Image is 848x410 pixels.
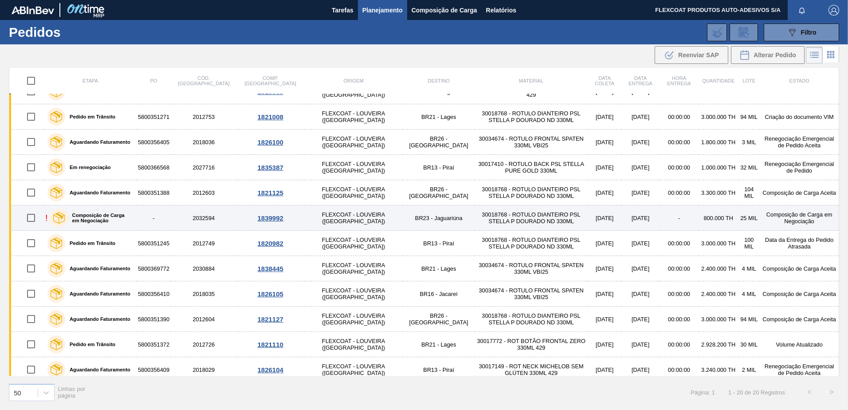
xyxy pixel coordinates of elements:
td: [DATE] [621,332,660,357]
td: BR26 - [GEOGRAPHIC_DATA] [403,180,475,205]
div: 1826104 [238,366,303,374]
td: FLEXCOAT - LOUVEIRA ([GEOGRAPHIC_DATA]) [304,155,403,180]
td: 30018768 - ROTULO DIANTEIRO PSL STELLA P DOURADO ND 330ML [475,104,588,130]
td: FLEXCOAT - LOUVEIRA ([GEOGRAPHIC_DATA]) [304,281,403,307]
td: BR13 - Piraí [403,357,475,382]
td: 2012749 [171,231,236,256]
label: Composição de Carga em Negociação [68,213,133,223]
div: Alterar Pedido [731,46,805,64]
td: 1.800.000 TH [699,130,738,155]
span: Tarefas [332,5,353,16]
div: 1826105 [238,290,303,298]
td: [DATE] [588,130,621,155]
span: Material [519,78,543,83]
label: Pedido em Trânsito [65,240,115,246]
td: 00:00:00 [660,307,699,332]
td: [DATE] [621,205,660,231]
td: 4 MIL [738,281,760,307]
td: Data da Entrega do Pedido Atrasada [760,231,839,256]
label: Em renegociação [65,165,111,170]
td: BR21 - Lages [403,332,475,357]
td: [DATE] [621,357,660,382]
span: Alterar Pedido [754,51,796,59]
td: Composição de Carga Aceita [760,180,839,205]
label: Aguardando Faturamento [65,316,130,322]
div: ! [45,213,48,223]
label: Aguardando Faturamento [65,190,130,195]
td: Composição de Carga Aceita [760,307,839,332]
td: [DATE] [621,104,660,130]
div: Solicitação de Revisão de Pedidos [730,24,758,41]
td: BR21 - Lages [403,256,475,281]
td: [DATE] [621,130,660,155]
td: 5800356410 [137,281,171,307]
td: Renegociação Emergencial de Pedido [760,155,839,180]
td: Composição de Carga Aceita [760,256,839,281]
div: Importar Negociações dos Pedidos [707,24,727,41]
td: [DATE] [588,256,621,281]
a: Pedido em Trânsito58003512452012749FLEXCOAT - LOUVEIRA ([GEOGRAPHIC_DATA])BR13 - Piraí30018768 - ... [9,231,839,256]
td: [DATE] [621,281,660,307]
td: 5800369772 [137,256,171,281]
td: 32 MIL [738,155,760,180]
td: 00:00:00 [660,332,699,357]
td: 30017149 - ROT NECK MICHELOB SEM GLÚTEN 330ML 429 [475,357,588,382]
td: 5800351372 [137,332,171,357]
div: 1821127 [238,315,303,323]
h1: Pedidos [9,27,141,37]
td: BR16 - Jacareí [403,281,475,307]
td: [DATE] [621,155,660,180]
td: [DATE] [588,205,621,231]
span: Relatórios [486,5,516,16]
span: Estado [789,78,809,83]
td: FLEXCOAT - LOUVEIRA ([GEOGRAPHIC_DATA]) [304,104,403,130]
span: Reenviar SAP [678,51,719,59]
span: Etapa [82,78,98,83]
td: 25 MIL [738,205,760,231]
td: 2 MIL [738,357,760,382]
label: Aguardando Faturamento [65,139,130,145]
span: Comp. [GEOGRAPHIC_DATA] [244,75,296,86]
td: FLEXCOAT - LOUVEIRA ([GEOGRAPHIC_DATA]) [304,130,403,155]
td: 800.000 TH [699,205,738,231]
td: Composição de Carga Aceita [760,281,839,307]
span: Origem [343,78,363,83]
button: > [821,381,843,403]
td: 2027716 [171,155,236,180]
td: 5800351388 [137,180,171,205]
td: 00:00:00 [660,357,699,382]
div: 1821008 [238,113,303,121]
td: 00:00:00 [660,130,699,155]
td: 5800351271 [137,104,171,130]
td: 30018768 - ROTULO DIANTEIRO PSL STELLA P DOURADO ND 330ML [475,307,588,332]
td: 2.400.000 TH [699,281,738,307]
td: 3.300.000 TH [699,180,738,205]
td: 00:00:00 [660,231,699,256]
button: Filtro [764,24,839,41]
span: Filtro [801,29,817,36]
img: Logout [828,5,839,16]
td: 2018029 [171,357,236,382]
td: 30017410 - ROTULO BACK PSL STELLA PURE GOLD 330ML [475,155,588,180]
td: BR13 - Piraí [403,231,475,256]
td: BR23 - Jaguariúna [403,205,475,231]
a: Pedido em Trânsito58003512712012753FLEXCOAT - LOUVEIRA ([GEOGRAPHIC_DATA])BR21 - Lages30018768 - ... [9,104,839,130]
td: FLEXCOAT - LOUVEIRA ([GEOGRAPHIC_DATA]) [304,307,403,332]
td: 3.000.000 TH [699,231,738,256]
div: 1826100 [238,138,303,146]
td: FLEXCOAT - LOUVEIRA ([GEOGRAPHIC_DATA]) [304,256,403,281]
td: 5800356405 [137,130,171,155]
td: - [660,205,699,231]
td: 30034674 - ROTULO FRONTAL SPATEN 330ML VBI25 [475,130,588,155]
td: 104 MIL [738,180,760,205]
td: [DATE] [621,231,660,256]
td: 2.400.000 TH [699,256,738,281]
td: 30 MIL [738,332,760,357]
td: 00:00:00 [660,104,699,130]
td: 2012726 [171,332,236,357]
div: 1821110 [238,341,303,348]
td: 94 MIL [738,104,760,130]
span: Linhas por página [58,386,86,399]
div: 50 [14,389,21,396]
a: Aguardando Faturamento58003564052018036FLEXCOAT - LOUVEIRA ([GEOGRAPHIC_DATA])BR26 - [GEOGRAPHIC_... [9,130,839,155]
